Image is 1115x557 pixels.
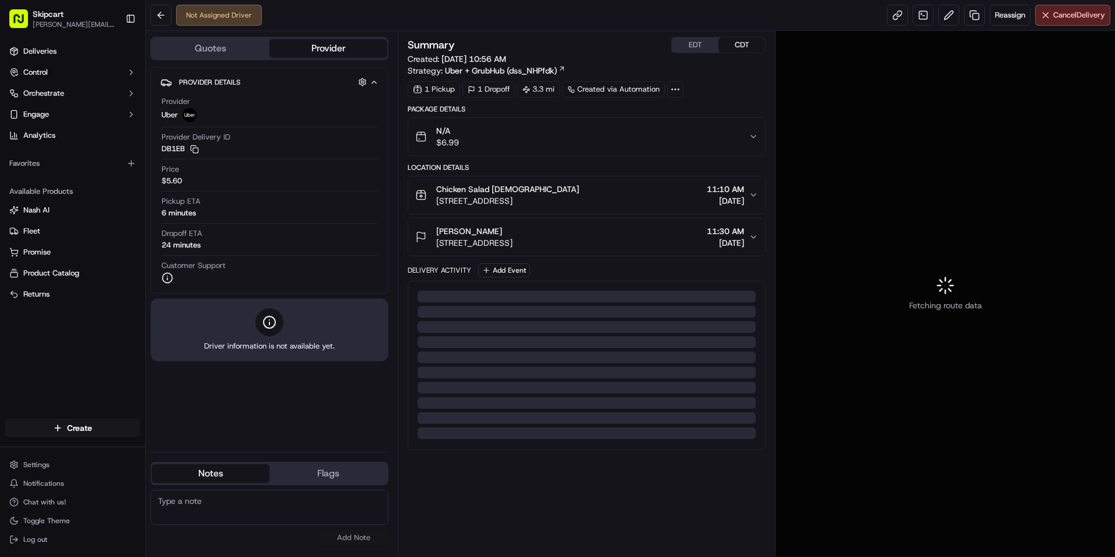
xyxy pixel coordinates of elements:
[995,10,1025,20] span: Reassign
[718,37,765,53] button: CDT
[23,205,50,215] span: Nash AI
[23,88,64,99] span: Orchestrate
[408,40,455,50] h3: Summary
[5,42,141,61] a: Deliveries
[9,289,136,300] a: Returns
[23,460,50,469] span: Settings
[5,105,141,124] button: Engage
[707,225,744,237] span: 11:30 AM
[162,132,230,142] span: Provider Delivery ID
[9,205,136,215] a: Nash AI
[990,5,1030,26] button: Reassign
[23,516,70,525] span: Toggle Theme
[152,464,269,483] button: Notes
[517,81,560,98] div: 3.3 mi
[5,63,141,82] button: Control
[408,53,506,65] span: Created:
[408,105,766,114] div: Package Details
[707,237,744,249] span: [DATE]
[441,54,506,64] span: [DATE] 10:56 AM
[269,39,387,58] button: Provider
[5,243,141,262] button: Promise
[162,176,182,186] span: $5.60
[162,144,199,154] button: DB1EB
[23,130,55,141] span: Analytics
[5,126,141,145] a: Analytics
[5,494,141,510] button: Chat with us!
[408,176,765,214] button: Chicken Salad [DEMOGRAPHIC_DATA][STREET_ADDRESS]11:10 AM[DATE]
[445,65,566,76] a: Uber + GrubHub (dss_NHPfdk)
[5,457,141,473] button: Settings
[445,65,557,76] span: Uber + GrubHub (dss_NHPfdk)
[23,289,50,300] span: Returns
[23,535,47,544] span: Log out
[204,341,335,351] span: Driver information is not available yet.
[23,268,79,278] span: Product Catalog
[5,182,141,201] div: Available Products
[67,422,92,434] span: Create
[23,247,51,257] span: Promise
[23,479,64,488] span: Notifications
[162,164,179,175] span: Price
[23,226,40,236] span: Fleet
[408,266,471,275] div: Delivery Activity
[162,228,202,239] span: Dropoff ETA
[707,195,744,207] span: [DATE]
[183,108,197,122] img: uber-new-logo.jpeg
[9,268,136,278] a: Product Catalog
[909,300,982,311] span: Fetching route data
[436,195,579,207] span: [STREET_ADDRESS]
[162,240,201,250] div: 24 minutes
[5,285,141,304] button: Returns
[436,225,502,237] span: [PERSON_NAME]
[408,218,765,256] button: [PERSON_NAME][STREET_ADDRESS]11:30 AM[DATE]
[672,37,718,53] button: EDT
[408,65,566,76] div: Strategy:
[160,72,378,92] button: Provider Details
[1053,10,1105,20] span: Cancel Delivery
[707,183,744,195] span: 11:10 AM
[162,260,226,271] span: Customer Support
[5,5,121,33] button: Skipcart[PERSON_NAME][EMAIL_ADDRESS][PERSON_NAME][DOMAIN_NAME]
[1035,5,1110,26] button: CancelDelivery
[5,222,141,241] button: Fleet
[23,497,66,507] span: Chat with us!
[5,475,141,492] button: Notifications
[162,208,196,218] div: 6 minutes
[5,84,141,103] button: Orchestrate
[152,39,269,58] button: Quotes
[462,81,515,98] div: 1 Dropoff
[436,125,459,137] span: N/A
[162,196,201,207] span: Pickup ETA
[179,78,240,87] span: Provider Details
[33,8,64,20] button: Skipcart
[562,81,665,98] a: Created via Automation
[23,46,57,57] span: Deliveries
[269,464,387,483] button: Flags
[436,237,513,249] span: [STREET_ADDRESS]
[478,263,530,277] button: Add Event
[9,226,136,236] a: Fleet
[162,96,190,107] span: Provider
[436,183,579,195] span: Chicken Salad [DEMOGRAPHIC_DATA]
[5,531,141,548] button: Log out
[9,247,136,257] a: Promise
[5,419,141,437] button: Create
[408,163,766,172] div: Location Details
[5,264,141,283] button: Product Catalog
[408,118,765,155] button: N/A$6.99
[436,137,459,148] span: $6.99
[23,67,48,78] span: Control
[162,110,178,120] span: Uber
[5,154,141,173] div: Favorites
[5,513,141,529] button: Toggle Theme
[5,201,141,220] button: Nash AI
[23,109,49,120] span: Engage
[408,81,460,98] div: 1 Pickup
[33,20,116,29] button: [PERSON_NAME][EMAIL_ADDRESS][PERSON_NAME][DOMAIN_NAME]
